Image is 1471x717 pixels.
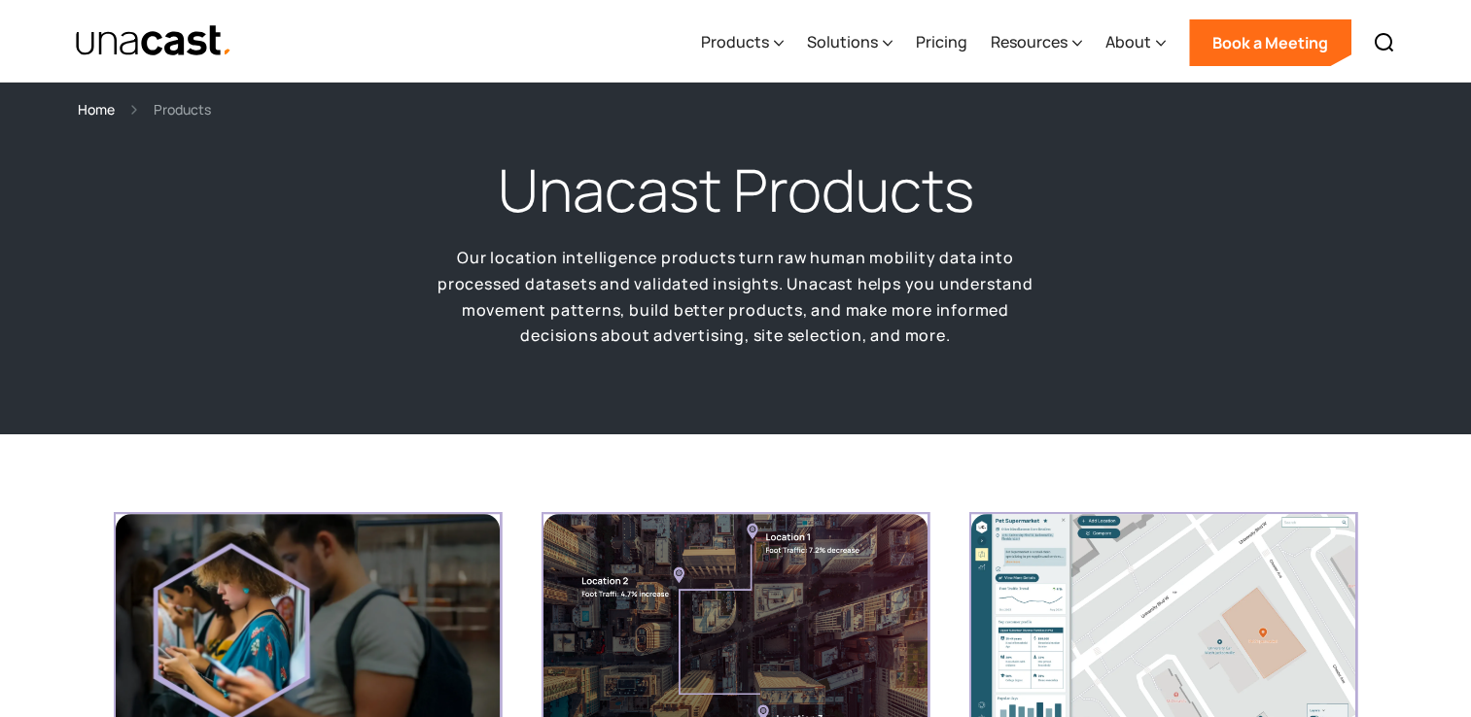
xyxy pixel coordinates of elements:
[435,245,1037,349] p: Our location intelligence products turn raw human mobility data into processed datasets and valid...
[154,98,211,120] div: Products
[78,98,115,120] a: Home
[701,30,769,53] div: Products
[991,3,1082,83] div: Resources
[991,30,1068,53] div: Resources
[1189,19,1351,66] a: Book a Meeting
[807,30,878,53] div: Solutions
[807,3,893,83] div: Solutions
[1105,3,1166,83] div: About
[916,3,967,83] a: Pricing
[75,24,233,58] a: home
[75,24,233,58] img: Unacast text logo
[1373,31,1396,54] img: Search icon
[1105,30,1151,53] div: About
[498,152,974,229] h1: Unacast Products
[701,3,784,83] div: Products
